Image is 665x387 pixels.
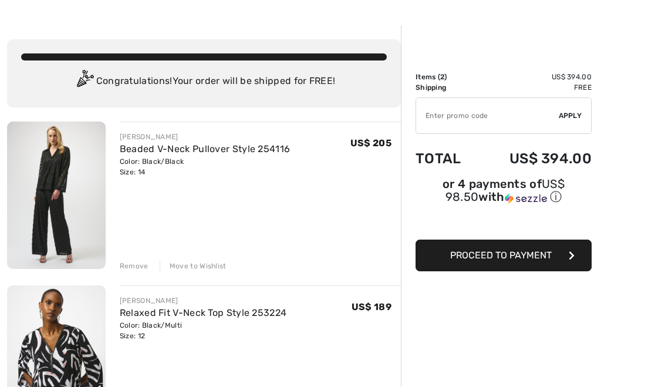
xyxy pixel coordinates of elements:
span: US$ 205 [350,137,391,149]
td: US$ 394.00 [478,72,592,82]
img: Congratulation2.svg [73,70,96,93]
span: US$ 189 [352,301,391,312]
span: Apply [559,110,582,121]
button: Proceed to Payment [416,240,592,271]
div: Remove [120,261,148,271]
td: Total [416,139,478,179]
a: Relaxed Fit V-Neck Top Style 253224 [120,307,287,318]
img: Sezzle [505,193,547,204]
div: or 4 payments of with [416,179,592,205]
input: Promo code [416,98,559,133]
div: Congratulations! Your order will be shipped for FREE! [21,70,387,93]
div: [PERSON_NAME] [120,132,291,142]
td: Free [478,82,592,93]
div: Color: Black/Black Size: 14 [120,156,291,177]
div: Color: Black/Multi Size: 12 [120,320,287,341]
span: Proceed to Payment [450,250,552,261]
td: US$ 394.00 [478,139,592,179]
a: Beaded V-Neck Pullover Style 254116 [120,143,291,154]
span: 2 [440,73,444,81]
span: US$ 98.50 [445,177,565,204]
img: Beaded V-Neck Pullover Style 254116 [7,122,106,269]
iframe: PayPal-paypal [416,209,592,235]
div: Move to Wishlist [160,261,227,271]
td: Items ( ) [416,72,478,82]
div: or 4 payments ofUS$ 98.50withSezzle Click to learn more about Sezzle [416,179,592,209]
div: [PERSON_NAME] [120,295,287,306]
td: Shipping [416,82,478,93]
